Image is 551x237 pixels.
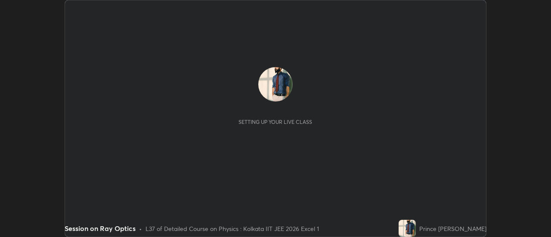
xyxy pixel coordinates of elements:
div: Session on Ray Optics [65,223,136,234]
div: Prince [PERSON_NAME] [419,224,486,233]
img: 96122d21c5e7463d91715a36403f4a25.jpg [399,220,416,237]
div: Setting up your live class [238,119,312,125]
img: 96122d21c5e7463d91715a36403f4a25.jpg [258,67,293,102]
div: L37 of Detailed Course on Physics : Kolkata IIT JEE 2026 Excel 1 [145,224,319,233]
div: • [139,224,142,233]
